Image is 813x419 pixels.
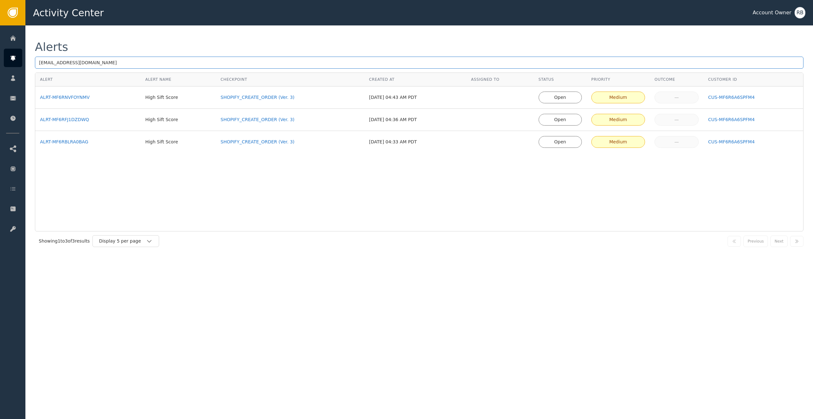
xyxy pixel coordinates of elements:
a: SHOPIFY_CREATE_ORDER (Ver. 3) [221,116,360,123]
div: — [659,139,695,145]
a: CUS-MF6R6A6SPFM4 [708,139,798,145]
a: ALRT-MF6RFJ1DZDWQ [40,116,136,123]
a: SHOPIFY_CREATE_ORDER (Ver. 3) [221,139,360,145]
button: RB [795,7,805,18]
div: High Sift Score [145,116,211,123]
a: ALRT-MF6RNVFOYNMV [40,94,136,101]
div: Medium [595,116,641,123]
td: [DATE] 04:36 AM PDT [364,109,466,131]
td: [DATE] 04:33 AM PDT [364,131,466,153]
div: Account Owner [753,9,791,17]
input: Search by alert ID, agent, status, priority, checkpoint resolution, review resolution, or custome... [35,57,803,69]
a: CUS-MF6R6A6SPFM4 [708,116,798,123]
div: Open [543,116,578,123]
a: CUS-MF6R6A6SPFM4 [708,94,798,101]
button: Display 5 per page [92,235,159,247]
div: Medium [595,139,641,145]
div: Status [539,77,582,82]
div: Outcome [655,77,699,82]
div: — [659,116,695,123]
div: Alerts [35,41,68,53]
span: Activity Center [33,6,104,20]
a: ALRT-MF6RBLRA0BAG [40,139,136,145]
div: Showing 1 to 3 of 3 results [39,238,90,244]
div: Checkpoint [221,77,360,82]
div: Created At [369,77,461,82]
a: SHOPIFY_CREATE_ORDER (Ver. 3) [221,94,360,101]
div: High Sift Score [145,139,211,145]
div: Priority [591,77,645,82]
div: Medium [595,94,641,101]
td: [DATE] 04:43 AM PDT [364,86,466,109]
div: — [659,94,695,101]
div: Alert Name [145,77,211,82]
div: Assigned To [471,77,529,82]
div: High Sift Score [145,94,211,101]
div: Display 5 per page [99,238,146,244]
div: Open [543,94,578,101]
div: Customer ID [708,77,798,82]
div: Open [543,139,578,145]
div: Alert [40,77,136,82]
